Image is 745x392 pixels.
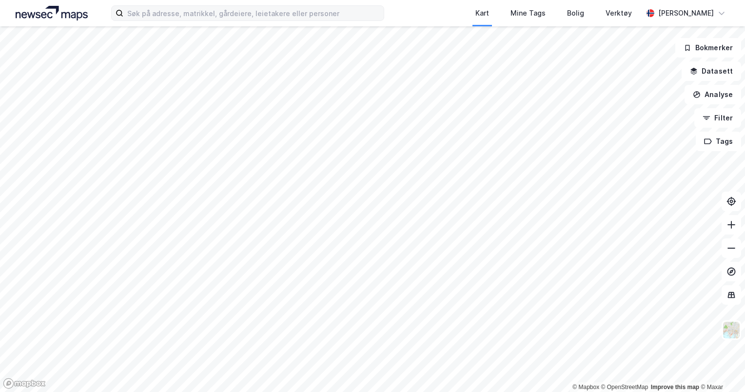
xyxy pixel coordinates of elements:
img: Z [722,321,741,339]
div: Kart [475,7,489,19]
a: Mapbox [572,384,599,391]
div: Verktøy [606,7,632,19]
iframe: Chat Widget [696,345,745,392]
a: OpenStreetMap [601,384,648,391]
button: Analyse [685,85,741,104]
div: [PERSON_NAME] [658,7,714,19]
button: Bokmerker [675,38,741,58]
div: Bolig [567,7,584,19]
button: Datasett [682,61,741,81]
img: logo.a4113a55bc3d86da70a041830d287a7e.svg [16,6,88,20]
a: Improve this map [651,384,699,391]
input: Søk på adresse, matrikkel, gårdeiere, leietakere eller personer [123,6,384,20]
div: Mine Tags [510,7,546,19]
button: Tags [696,132,741,151]
button: Filter [694,108,741,128]
a: Mapbox homepage [3,378,46,389]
